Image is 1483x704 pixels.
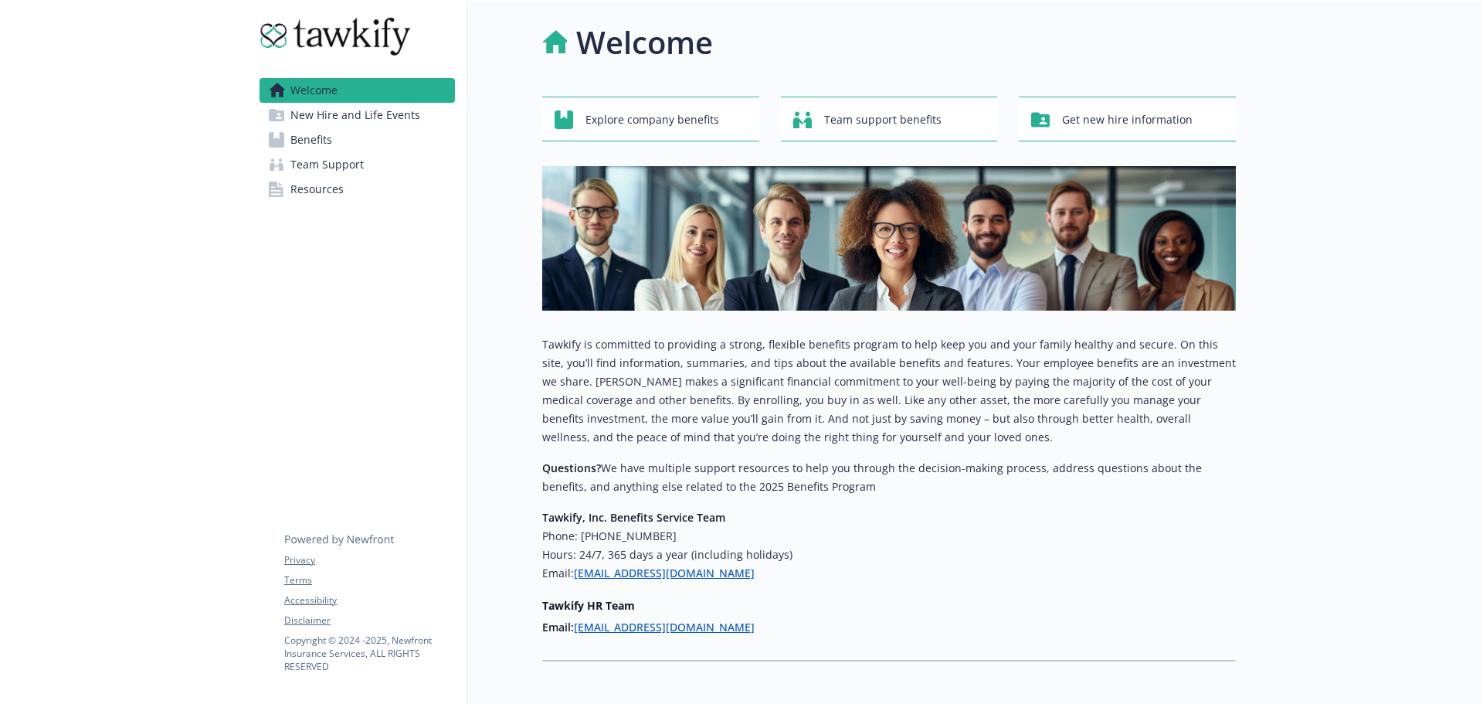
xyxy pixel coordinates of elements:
button: Team support benefits [781,97,998,141]
a: Disclaimer [284,614,454,627]
a: Accessibility [284,593,454,607]
p: Tawkify is committed to providing a strong, flexible benefits program to help keep you and your f... [542,335,1236,447]
strong: Questions? [542,461,601,475]
button: Explore company benefits [542,97,759,141]
h1: Welcome [576,19,713,66]
a: [EMAIL_ADDRESS][DOMAIN_NAME] [574,620,755,634]
span: Get new hire information [1062,105,1193,134]
h6: Hours: 24/7, 365 days a year (including holidays)​ [542,546,1236,564]
p: Copyright © 2024 - 2025 , Newfront Insurance Services, ALL RIGHTS RESERVED [284,634,454,673]
span: Team support benefits [824,105,942,134]
span: Explore company benefits [585,105,719,134]
a: Welcome [260,78,455,103]
h4: Email: [542,620,1236,635]
span: Team Support [290,152,364,177]
span: Resources [290,177,344,202]
a: Terms [284,573,454,587]
span: Benefits [290,128,332,152]
a: Privacy [284,553,454,567]
a: Benefits [260,128,455,152]
a: Resources [260,177,455,202]
h6: Phone: [PHONE_NUMBER] [542,527,1236,546]
strong: Tawkify, Inc. Benefits Service Team [542,510,725,525]
img: overview page banner [542,166,1236,311]
a: New Hire and Life Events [260,103,455,128]
h6: Email: [542,564,1236,583]
a: [EMAIL_ADDRESS][DOMAIN_NAME] [574,566,755,580]
a: Team Support [260,152,455,177]
span: New Hire and Life Events [290,103,420,128]
strong: Tawkify HR Team [542,598,635,613]
p: We have multiple support resources to help you through the decision-making process, address quest... [542,459,1236,496]
span: Welcome [290,78,338,103]
button: Get new hire information [1019,97,1236,141]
